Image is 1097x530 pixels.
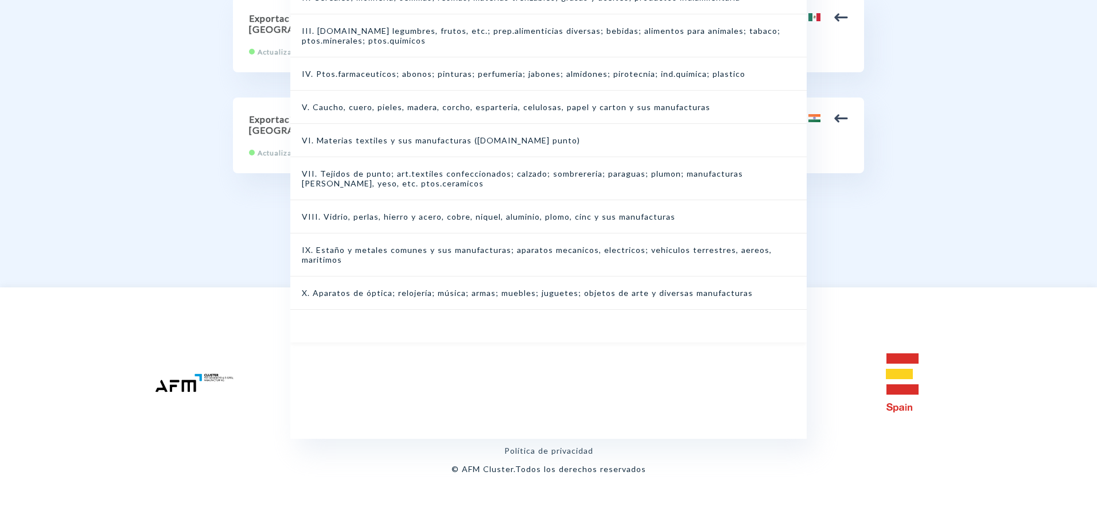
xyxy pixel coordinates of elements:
div: © AFM Cluster. Todos los derechos reservados [452,464,646,474]
div: VIII. Vidrio, perlas, hierro y acero, cobre, niquel, aluminio, plomo, cinc y sus manufacturas [290,200,807,233]
img: arrow.svg [834,10,848,24]
img: afm [154,373,235,393]
img: arrow.svg [834,111,848,125]
div: VI. Materias textiles y sus manufacturas ([DOMAIN_NAME] punto) [290,124,807,157]
h2: Exportaciones de tornos desde [GEOGRAPHIC_DATA] [249,114,520,135]
div: X. Aparatos de óptica; relojería; música; armas; muebles; juguetes; objetos de arte y diversas ma... [290,276,807,310]
a: Política de privacidad [504,446,593,455]
div: IV. Ptos.farmaceuticos; abonos; pinturas; perfumeria; jabones; almidones; pirotecnia; ind.quimica... [290,57,807,91]
div: III. [DOMAIN_NAME] legumbres, frutos, etc.; prep.alimenticias diversas; bebidas; alimentos para a... [290,14,807,57]
div: V. Caucho, cuero, pieles, madera, corcho, esparteria, celulosas, papel y carton y sus manufacturas [290,91,807,124]
img: e-spain [886,353,919,412]
span: Actualizado [258,48,301,56]
span: Actualizado [258,149,301,157]
h2: Exportaciones de centros de mecanizado desde [GEOGRAPHIC_DATA] [249,13,520,34]
div: IX. Estaño y metales comunes y sus manufacturas; aparatos mecanicos, electricos; vehiculos terres... [290,233,807,276]
div: VII. Tejidos de punto; art.textiles confeccionados; calzado; sombrereria; paraguas; plumon; manuf... [290,157,807,200]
